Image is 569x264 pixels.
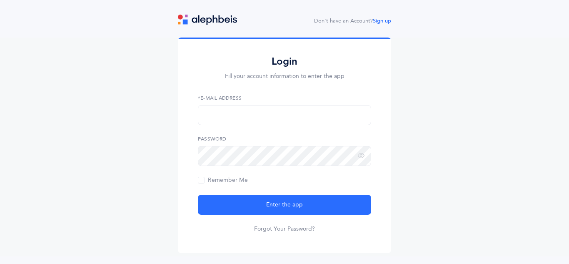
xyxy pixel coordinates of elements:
h2: Login [198,55,371,68]
button: Enter the app [198,195,371,215]
label: Password [198,135,371,143]
img: logo.svg [178,15,237,25]
a: Forgot Your Password? [254,225,315,233]
span: Enter the app [266,201,303,209]
p: Fill your account information to enter the app [198,72,371,81]
a: Sign up [373,18,391,24]
div: Don't have an Account? [314,17,391,25]
label: *E-Mail Address [198,94,371,102]
span: Remember Me [198,177,248,184]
